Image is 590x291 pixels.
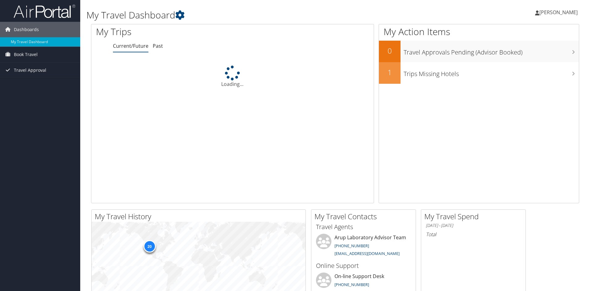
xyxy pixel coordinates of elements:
a: [EMAIL_ADDRESS][DOMAIN_NAME] [334,251,400,256]
a: [PHONE_NUMBER] [334,282,369,287]
h2: My Travel History [95,211,305,222]
span: Book Travel [14,47,38,62]
a: Current/Future [113,42,148,49]
a: 0Travel Approvals Pending (Advisor Booked) [379,41,579,62]
h6: Total [426,231,521,238]
h3: Online Support [316,261,411,270]
img: airportal-logo.png [14,4,75,18]
a: [PERSON_NAME] [535,3,584,22]
a: 1Trips Missing Hotels [379,62,579,84]
h3: Travel Agents [316,223,411,231]
a: Past [153,42,163,49]
div: 20 [143,240,156,253]
a: [PHONE_NUMBER] [334,243,369,249]
div: Loading... [91,66,374,88]
li: Arup Laboratory Advisor Team [313,234,414,259]
span: Dashboards [14,22,39,37]
span: Travel Approval [14,63,46,78]
h6: [DATE] - [DATE] [426,223,521,228]
h3: Travel Approvals Pending (Advisor Booked) [404,45,579,57]
span: [PERSON_NAME] [539,9,578,16]
h1: My Action Items [379,25,579,38]
h1: My Travel Dashboard [86,9,418,22]
h3: Trips Missing Hotels [404,67,579,78]
h2: My Travel Spend [424,211,526,222]
h2: My Travel Contacts [314,211,416,222]
h2: 1 [379,67,401,78]
h1: My Trips [96,25,251,38]
h2: 0 [379,46,401,56]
